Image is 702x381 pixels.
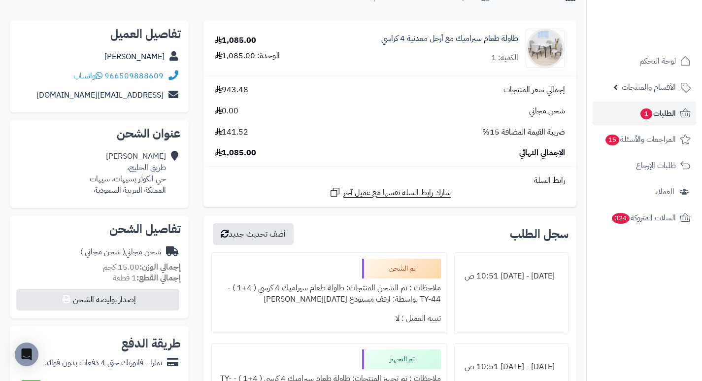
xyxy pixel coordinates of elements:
[611,212,630,224] span: 324
[113,272,181,284] small: 1 قطعة
[343,187,451,199] span: شارك رابط السلة نفسها مع عميل آخر
[103,261,181,273] small: 15.00 كجم
[215,127,248,138] span: 141.52
[215,35,256,46] div: 1,085.00
[215,84,248,96] span: 943.48
[461,357,562,377] div: [DATE] - [DATE] 10:51 ص
[593,49,696,73] a: لوحة التحكم
[635,17,693,37] img: logo-2.png
[611,211,676,225] span: السلات المتروكة
[639,54,676,68] span: لوحة التحكم
[18,28,181,40] h2: تفاصيل العميل
[36,89,164,101] a: [EMAIL_ADDRESS][DOMAIN_NAME]
[215,147,256,159] span: 1,085.00
[604,133,676,146] span: المراجعات والأسئلة
[526,29,565,68] img: 1740860678-1-90x90.jpg
[121,338,181,349] h2: طريقة الدفع
[80,246,125,258] span: ( شحن مجاني )
[503,84,565,96] span: إجمالي سعر المنتجات
[593,102,696,125] a: الطلبات1
[639,106,676,120] span: الطلبات
[18,223,181,235] h2: تفاصيل الشحن
[104,51,165,63] a: [PERSON_NAME]
[207,175,572,186] div: رابط السلة
[593,180,696,204] a: العملاء
[593,154,696,177] a: طلبات الإرجاع
[510,228,568,240] h3: سجل الطلب
[15,343,38,366] div: Open Intercom Messenger
[482,127,565,138] span: ضريبة القيمة المضافة 15%
[90,151,166,196] div: [PERSON_NAME] طريق الخليج، حي الكوثر بسيهات، سيهات المملكة العربية السعودية
[593,128,696,151] a: المراجعات والأسئلة15
[218,278,440,309] div: ملاحظات : تم الشحن المنتجات: طاولة طعام سيراميك 4 كرسي ( 4+1 ) - TY-44 بواسطة: ارفف مستودع [DATE]...
[655,185,674,199] span: العملاء
[519,147,565,159] span: الإجمالي النهائي
[622,80,676,94] span: الأقسام والمنتجات
[104,70,164,82] a: 966509888609
[329,186,451,199] a: شارك رابط السلة نفسها مع عميل آخر
[213,223,294,245] button: أضف تحديث جديد
[45,357,162,369] div: تمارا - فاتورتك حتى 4 دفعات بدون فوائد
[605,134,620,146] span: 15
[16,289,179,311] button: إصدار بوليصة الشحن
[491,52,518,64] div: الكمية: 1
[139,261,181,273] strong: إجمالي الوزن:
[381,33,518,44] a: طاولة طعام سيراميك مع أرجل معدنية 4 كراسي
[215,105,238,117] span: 0.00
[218,309,440,328] div: تنبيه العميل : لا
[636,159,676,173] span: طلبات الإرجاع
[593,206,696,230] a: السلات المتروكة324
[529,105,565,117] span: شحن مجاني
[18,128,181,139] h2: عنوان الشحن
[461,267,562,286] div: [DATE] - [DATE] 10:51 ص
[640,108,653,120] span: 1
[215,50,280,62] div: الوحدة: 1,085.00
[136,272,181,284] strong: إجمالي القطع:
[362,349,441,369] div: تم التجهيز
[73,70,102,82] a: واتساب
[80,246,161,258] div: شحن مجاني
[362,259,441,278] div: تم الشحن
